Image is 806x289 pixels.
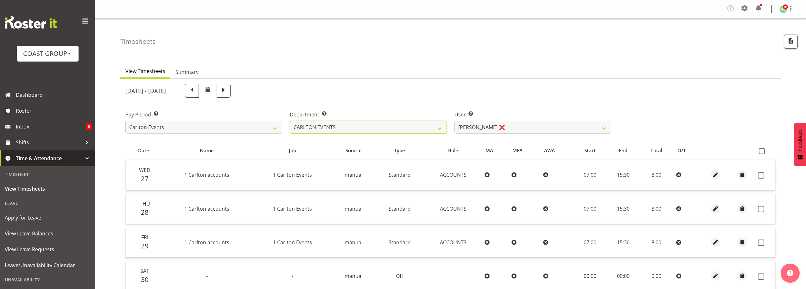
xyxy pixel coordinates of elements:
h4: Timesheets [120,38,155,45]
span: View Timesheets [125,67,165,75]
a: Apply for Leave [2,210,93,226]
span: Shifts [16,138,82,147]
a: Leave/Unavailability Calendar [2,257,93,273]
button: Feedback - Show survey [794,123,806,166]
a: View Timesheets [2,181,93,197]
span: Leave/Unavailability Calendar [5,260,90,270]
span: Summary [175,68,199,76]
span: Apply for Leave [5,213,90,222]
span: Inbox [16,122,86,131]
span: Dashboard [16,90,92,100]
span: 6 [86,123,92,130]
div: Leave [2,197,93,210]
div: Unavailability [2,273,93,286]
button: Export CSV [784,35,798,49]
span: Feedback [797,129,803,151]
div: COAST GROUP [23,49,72,58]
img: Rosterit website logo [5,16,57,29]
span: View Leave Balances [5,229,90,238]
a: View Leave Balances [2,226,93,241]
span: Time & Attendance [16,154,82,163]
div: Timesheet [2,168,93,181]
span: View Leave Requests [5,245,90,254]
span: Roster [16,106,92,115]
span: View Timesheets [5,184,90,194]
img: woojin-jung1017.jpg [779,5,787,13]
a: View Leave Requests [2,241,93,257]
img: help-xxl-2.png [787,270,793,276]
